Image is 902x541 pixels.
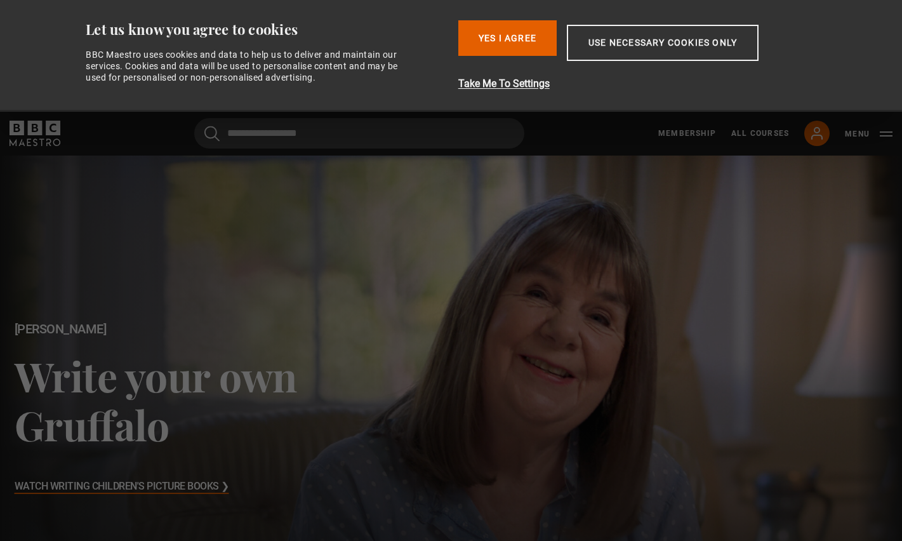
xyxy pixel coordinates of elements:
button: Toggle navigation [845,128,892,140]
h3: Watch Writing Children's Picture Books ❯ [15,478,229,497]
a: Membership [658,128,716,139]
div: Let us know you agree to cookies [86,20,448,39]
button: Submit the search query [204,126,220,142]
button: Use necessary cookies only [567,25,759,61]
button: Take Me To Settings [458,76,826,91]
input: Search [194,118,524,149]
div: BBC Maestro uses cookies and data to help us to deliver and maintain our services. Cookies and da... [86,49,412,84]
h2: [PERSON_NAME] [15,322,451,337]
svg: BBC Maestro [10,121,60,146]
a: All Courses [731,128,789,139]
h3: Write your own Gruffalo [15,351,451,450]
button: Yes I Agree [458,20,557,56]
